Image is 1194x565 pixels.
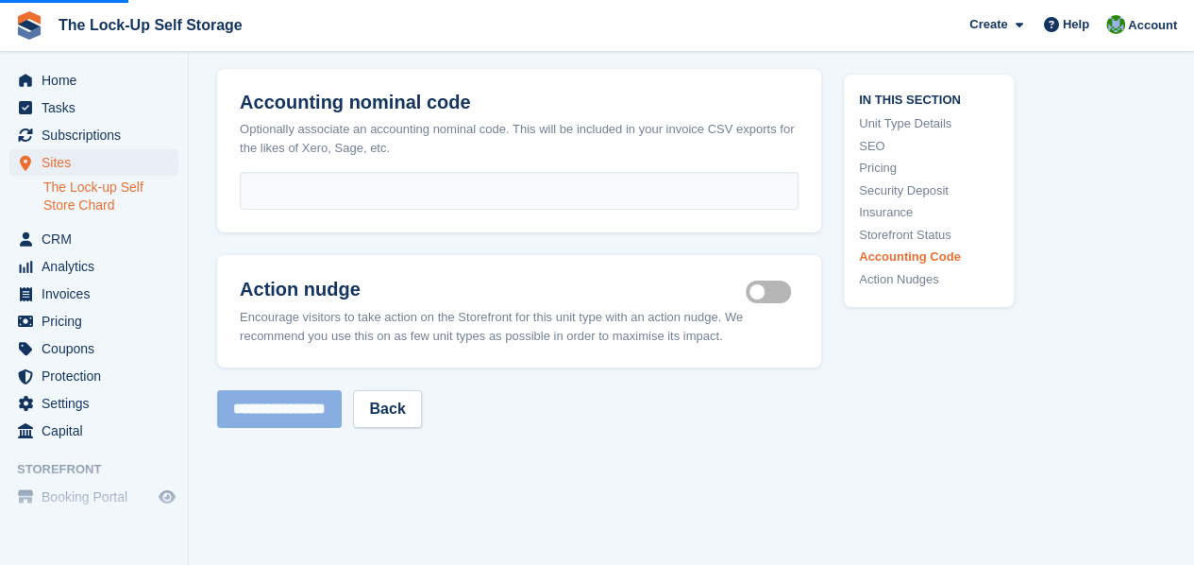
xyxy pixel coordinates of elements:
[859,114,999,133] a: Unit Type Details
[42,122,155,148] span: Subscriptions
[240,278,746,300] h2: Action nudge
[859,269,999,288] a: Action Nudges
[9,390,178,417] a: menu
[51,9,250,41] a: The Lock-Up Self Storage
[42,418,155,444] span: Capital
[15,11,43,40] img: stora-icon-8386f47178a22dfd0bd8f6a31ec36ba5ce8667c1dd55bd0f319d3a0aa187defe.svg
[43,179,178,214] a: The Lock-up Self Store Chard
[859,203,999,222] a: Insurance
[859,159,999,178] a: Pricing
[746,291,799,294] label: Is active
[9,418,178,444] a: menu
[859,225,999,244] a: Storefront Status
[42,335,155,362] span: Coupons
[9,308,178,334] a: menu
[42,94,155,121] span: Tasks
[42,226,155,252] span: CRM
[9,226,178,252] a: menu
[42,67,155,94] span: Home
[9,122,178,148] a: menu
[9,281,178,307] a: menu
[42,484,155,510] span: Booking Portal
[9,149,178,176] a: menu
[240,92,799,113] h2: Accounting nominal code
[240,120,799,157] div: Optionally associate an accounting nominal code. This will be included in your invoice CSV export...
[9,67,178,94] a: menu
[969,15,1007,34] span: Create
[42,363,155,389] span: Protection
[859,248,999,266] a: Accounting Code
[42,149,155,176] span: Sites
[859,136,999,155] a: SEO
[9,363,178,389] a: menu
[1106,15,1125,34] img: Andrew Beer
[42,390,155,417] span: Settings
[1063,15,1089,34] span: Help
[156,486,178,508] a: Preview store
[9,253,178,280] a: menu
[17,460,188,479] span: Storefront
[9,335,178,362] a: menu
[9,484,178,510] a: menu
[859,89,999,107] span: In this section
[353,390,421,428] a: Back
[859,180,999,199] a: Security Deposit
[42,253,155,280] span: Analytics
[42,281,155,307] span: Invoices
[1128,16,1177,35] span: Account
[240,308,799,345] div: Encourage visitors to take action on the Storefront for this unit type with an action nudge. We r...
[42,308,155,334] span: Pricing
[9,94,178,121] a: menu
